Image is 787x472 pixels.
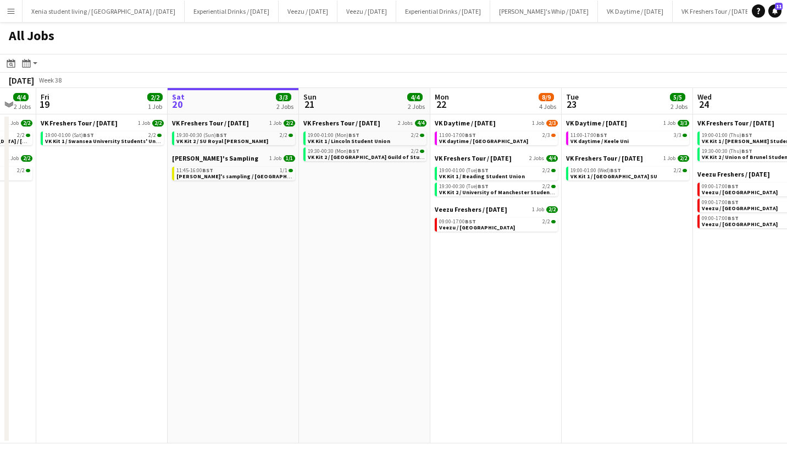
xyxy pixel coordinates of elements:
[23,1,185,22] button: Xenia student living / [GEOGRAPHIC_DATA] / [DATE]
[768,4,782,18] a: 11
[303,119,426,127] a: VK Freshers Tour / [DATE]2 Jobs4/4
[279,1,337,22] button: Veezu / [DATE]
[172,154,295,183] div: [PERSON_NAME]'s Sampling1 Job1/111:45-16:00BST1/1[PERSON_NAME]'s sampling / [GEOGRAPHIC_DATA]
[678,155,689,162] span: 2/2
[728,199,739,206] span: BST
[435,205,558,213] a: Veezu Freshers / [DATE]1 Job2/2
[728,215,739,222] span: BST
[435,205,507,213] span: Veezu Freshers / Sept 2025
[303,92,317,102] span: Sun
[9,75,34,86] div: [DATE]
[570,133,607,138] span: 11:00-17:00
[308,138,390,145] span: VK Kit 1 / Lincoln Student Union
[435,119,558,127] a: VK Daytime / [DATE]1 Job2/3
[551,134,556,137] span: 2/3
[478,183,489,190] span: BST
[439,218,556,230] a: 09:00-17:00BST2/2Veezu / [GEOGRAPHIC_DATA]
[284,120,295,127] span: 2/2
[39,98,49,111] span: 19
[775,3,783,10] span: 11
[172,119,295,154] div: VK Freshers Tour / [DATE]1 Job2/219:30-00:30 (Sun)BST2/2VK Kit 2 / SU Royal [PERSON_NAME]
[566,119,689,127] a: VK Daytime / [DATE]1 Job3/3
[696,98,712,111] span: 24
[176,167,293,179] a: 11:45-16:00BST1/1[PERSON_NAME]'s sampling / [GEOGRAPHIC_DATA]
[439,184,489,189] span: 19:30-00:30 (Tue)
[176,173,310,180] span: Yaya's sampling / Glasgow
[435,154,512,162] span: VK Freshers Tour / Sept 25
[172,154,258,162] span: Yaya's Sampling
[21,120,32,127] span: 2/2
[398,120,413,127] span: 2 Jobs
[435,92,449,102] span: Mon
[148,133,156,138] span: 2/2
[7,120,19,127] span: 1 Job
[702,189,778,196] span: Veezu / Cardiff Met University
[147,93,163,101] span: 2/2
[407,93,423,101] span: 4/4
[308,133,359,138] span: 19:00-01:00 (Mon)
[26,169,30,172] span: 2/2
[308,131,424,144] a: 19:00-01:00 (Mon)BST2/2VK Kit 1 / Lincoln Student Union
[408,102,425,111] div: 2 Jobs
[674,133,681,138] span: 3/3
[302,98,317,111] span: 21
[280,133,287,138] span: 2/2
[45,131,162,144] a: 19:00-01:00 (Sat)BST2/2VK Kit 1 / Swansea University Students' Union
[83,131,94,139] span: BST
[465,218,476,225] span: BST
[303,119,380,127] span: VK Freshers Tour / Sept 25
[348,147,359,155] span: BST
[435,119,558,154] div: VK Daytime / [DATE]1 Job2/311:00-17:00BST2/3VK daytime / [GEOGRAPHIC_DATA]
[596,131,607,139] span: BST
[420,150,424,153] span: 2/2
[697,119,774,127] span: VK Freshers Tour / Sept 25
[702,184,739,189] span: 09:00-17:00
[702,200,739,205] span: 09:00-17:00
[566,154,689,183] div: VK Freshers Tour / [DATE]1 Job2/219:00-01:00 (Wed)BST2/2VK Kit 1 / [GEOGRAPHIC_DATA] SU
[539,93,554,101] span: 8/9
[741,147,752,155] span: BST
[45,138,164,145] span: VK Kit 1 / Swansea University Students' Union
[532,120,544,127] span: 1 Job
[308,147,424,160] a: 19:30-00:30 (Mon)BST2/2VK Kit 2 / [GEOGRAPHIC_DATA] Guild of Students
[176,131,293,144] a: 19:30-00:30 (Sun)BST2/2VK Kit 2 / SU Royal [PERSON_NAME]
[216,131,227,139] span: BST
[435,119,496,127] span: VK Daytime / Sept 2025
[172,119,295,127] a: VK Freshers Tour / [DATE]1 Job2/2
[435,205,558,234] div: Veezu Freshers / [DATE]1 Job2/209:00-17:00BST2/2Veezu / [GEOGRAPHIC_DATA]
[26,134,30,137] span: 2/2
[663,155,675,162] span: 1 Job
[702,205,778,212] span: Veezu / University of Portsmouth
[284,155,295,162] span: 1/1
[439,138,528,145] span: VK daytime / Lincoln Uni
[551,185,556,188] span: 2/2
[539,102,556,111] div: 4 Jobs
[663,120,675,127] span: 1 Job
[176,138,268,145] span: VK Kit 2 / SU Royal Holloway
[566,154,643,162] span: VK Freshers Tour / Sept 25
[683,134,687,137] span: 3/3
[435,154,558,205] div: VK Freshers Tour / [DATE]2 Jobs4/419:00-01:00 (Tue)BST2/2VK Kit 1 / Reading Student Union19:30-00...
[683,169,687,172] span: 2/2
[7,155,19,162] span: 1 Job
[17,133,25,138] span: 2/2
[308,153,435,161] span: VK Kit 2 / University of Birmingham Guild of Students
[702,221,778,228] span: Veezu / University of Portsmouth
[570,138,629,145] span: VK daytime / Keele Uni
[411,133,419,138] span: 2/2
[490,1,598,22] button: [PERSON_NAME]'s Whip / [DATE]
[172,92,185,102] span: Sat
[570,167,687,179] a: 19:00-01:00 (Wed)BST2/2VK Kit 1 / [GEOGRAPHIC_DATA] SU
[172,119,249,127] span: VK Freshers Tour / Sept 25
[276,93,291,101] span: 3/3
[551,220,556,223] span: 2/2
[678,120,689,127] span: 3/3
[702,133,752,138] span: 19:00-01:00 (Thu)
[529,155,544,162] span: 2 Jobs
[308,149,359,154] span: 19:30-00:30 (Mon)
[566,119,627,127] span: VK Daytime / Sept 2025
[13,93,29,101] span: 4/4
[697,92,712,102] span: Wed
[551,169,556,172] span: 2/2
[546,120,558,127] span: 2/3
